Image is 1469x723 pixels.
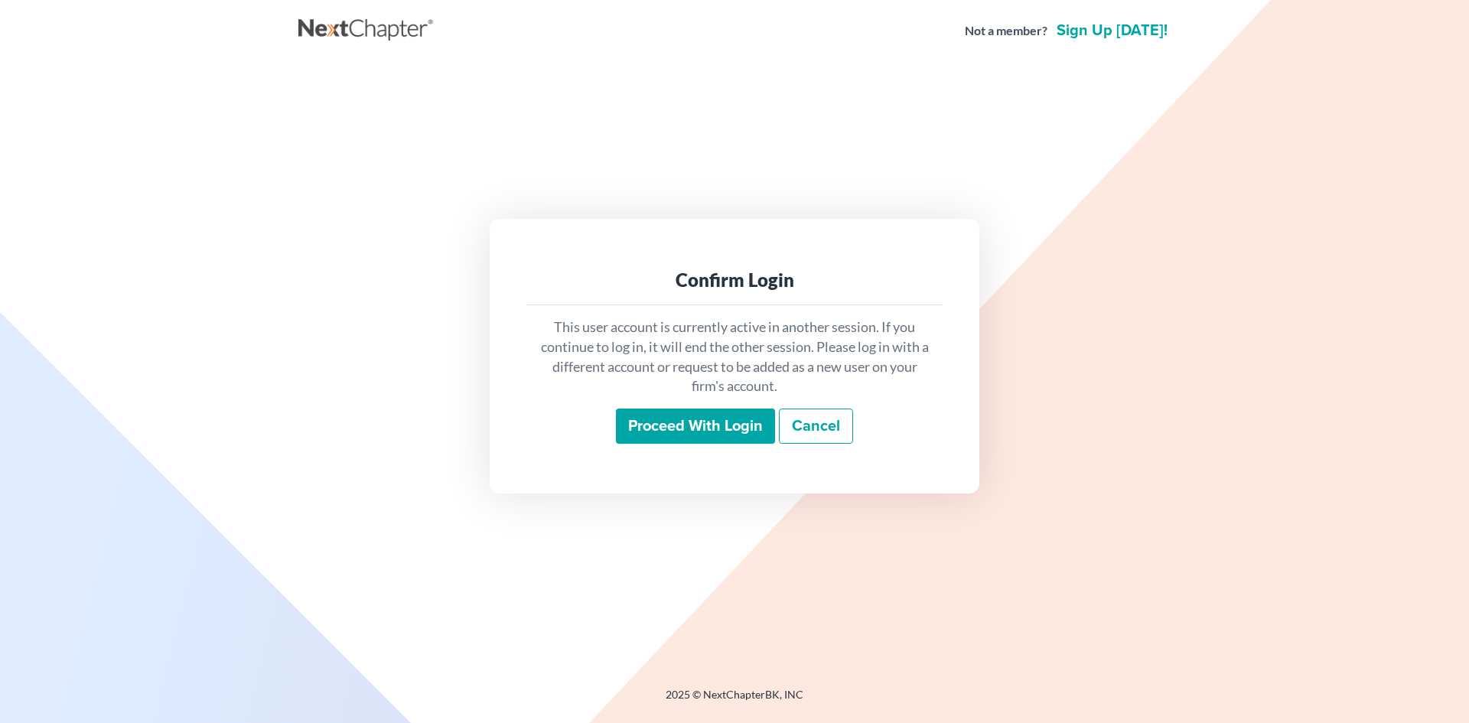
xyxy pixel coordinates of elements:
input: Proceed with login [616,409,775,444]
div: 2025 © NextChapterBK, INC [298,687,1171,715]
div: Confirm Login [539,268,930,292]
a: Sign up [DATE]! [1054,23,1171,38]
p: This user account is currently active in another session. If you continue to log in, it will end ... [539,318,930,396]
strong: Not a member? [965,22,1047,40]
a: Cancel [779,409,853,444]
